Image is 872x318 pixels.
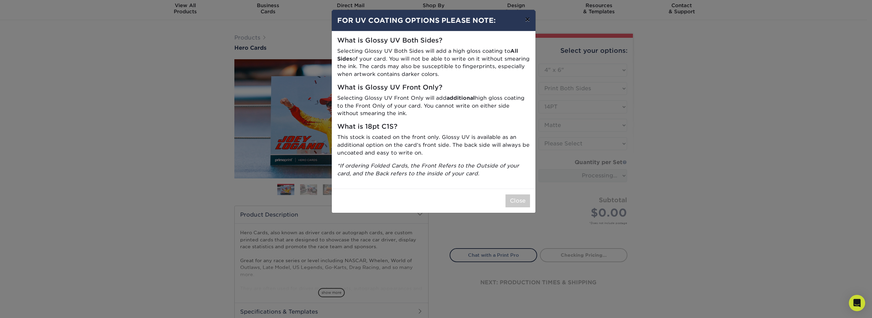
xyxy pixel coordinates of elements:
i: *If ordering Folded Cards, the Front Refers to the Outside of your card, and the Back refers to t... [337,162,519,177]
strong: All Sides [337,48,518,62]
div: Open Intercom Messenger [849,295,865,311]
p: Selecting Glossy UV Front Only will add high gloss coating to the Front Only of your card. You ca... [337,94,530,117]
h5: What is 18pt C1S? [337,123,530,131]
button: × [519,10,535,29]
h5: What is Glossy UV Both Sides? [337,37,530,45]
h5: What is Glossy UV Front Only? [337,84,530,92]
p: Selecting Glossy UV Both Sides will add a high gloss coating to of your card. You will not be abl... [337,47,530,78]
p: This stock is coated on the front only. Glossy UV is available as an additional option on the car... [337,133,530,157]
h4: FOR UV COATING OPTIONS PLEASE NOTE: [337,15,530,26]
button: Close [505,194,530,207]
strong: additional [447,95,475,101]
